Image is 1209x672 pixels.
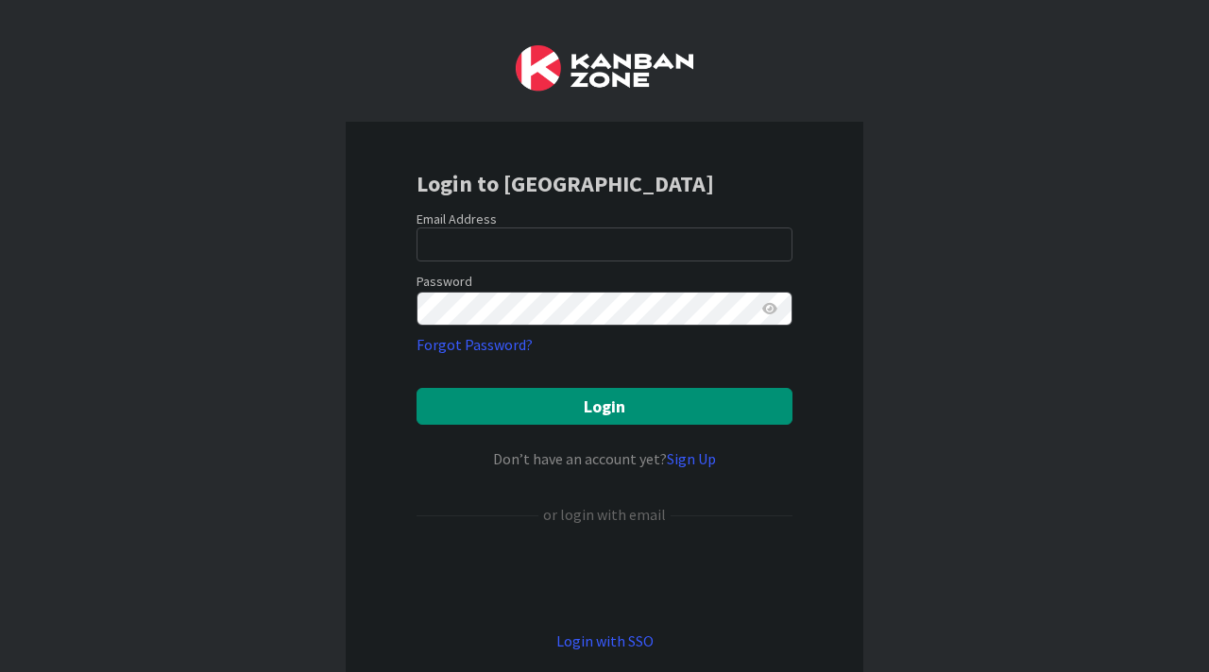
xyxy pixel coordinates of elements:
div: or login with email [538,503,671,526]
div: Don’t have an account yet? [417,447,792,470]
label: Password [417,272,472,292]
img: Kanban Zone [516,45,693,92]
label: Email Address [417,210,497,227]
b: Login to [GEOGRAPHIC_DATA] [417,169,714,198]
a: Login with SSO [556,631,654,650]
a: Forgot Password? [417,333,533,356]
a: Sign Up [667,449,716,468]
iframe: 「使用 Google 帳戶登入」按鈕 [407,557,802,598]
button: Login [417,388,792,425]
